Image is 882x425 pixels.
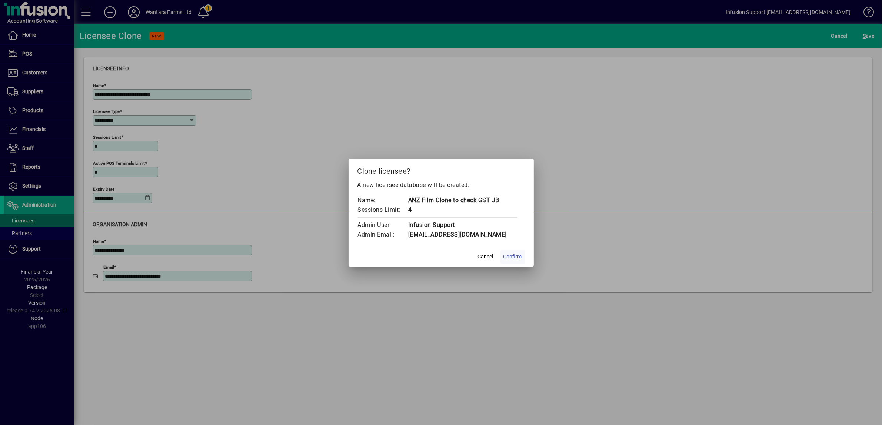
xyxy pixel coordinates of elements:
[349,159,534,180] h2: Clone licensee?
[357,181,525,190] p: A new licensee database will be created.
[408,206,412,213] span: 4
[408,220,525,230] td: Infusion Support
[357,195,408,205] td: Name:
[357,205,408,215] td: Sessions Limit:
[500,250,525,264] button: Confirm
[503,253,522,261] span: Confirm
[474,250,497,264] button: Cancel
[357,220,408,230] td: Admin User:
[357,230,408,240] td: Admin Email:
[408,230,525,240] td: [EMAIL_ADDRESS][DOMAIN_NAME]
[408,195,525,205] td: ANZ Film Clone to check GST JB
[478,253,493,261] span: Cancel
